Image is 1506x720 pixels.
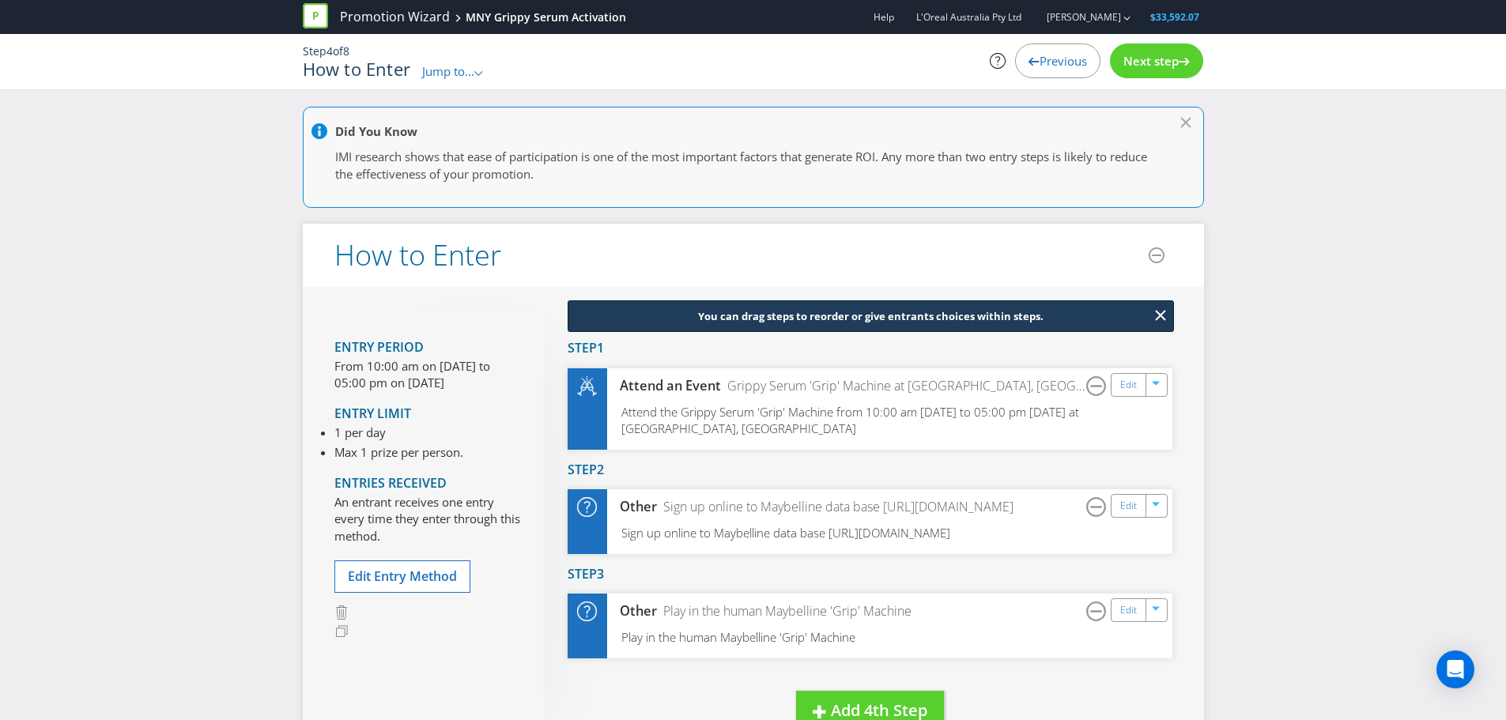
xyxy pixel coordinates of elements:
[1120,376,1137,394] a: Edit
[334,477,520,491] h4: Entries Received
[335,149,1156,183] p: IMI research shows that ease of participation is one of the most important factors that generate ...
[348,567,457,585] span: Edit Entry Method
[334,560,470,593] button: Edit Entry Method
[597,339,604,356] span: 1
[334,405,411,422] span: Entry Limit
[721,377,1086,395] div: Grippy Serum 'Grip' Machine at [GEOGRAPHIC_DATA], [GEOGRAPHIC_DATA], [GEOGRAPHIC_DATA]
[334,239,501,271] h2: How to Enter
[657,498,1013,516] div: Sign up online to Maybelline data base [URL][DOMAIN_NAME]
[607,602,658,620] div: Other
[1123,53,1179,69] span: Next step
[334,338,424,356] span: Entry Period
[1031,10,1121,24] a: [PERSON_NAME]
[607,377,722,395] div: Attend an Event
[1150,10,1199,24] span: $33,592.07
[698,309,1044,323] span: You can drag steps to reorder or give entrants choices within steps.
[1120,497,1137,515] a: Edit
[1040,53,1087,69] span: Previous
[568,565,597,582] span: Step
[597,565,604,582] span: 3
[597,461,604,478] span: 2
[334,424,463,441] li: 1 per day
[621,404,1079,436] span: Attend the Grippy Serum 'Grip' Machine from 10:00 am [DATE] to 05:00 pm [DATE] at [GEOGRAPHIC_DAT...
[607,498,658,516] div: Other
[422,63,474,79] span: Jump to...
[340,8,450,26] a: Promotion Wizard
[334,444,463,461] li: Max 1 prize per person.
[568,461,597,478] span: Step
[1436,650,1474,688] div: Open Intercom Messenger
[466,9,626,25] div: MNY Grippy Serum Activation
[657,602,912,620] div: Play in the human Maybelline 'Grip' Machine
[621,525,950,541] span: Sign up online to Maybelline data base [URL][DOMAIN_NAME]
[326,43,333,58] span: 4
[303,59,411,78] h1: How to Enter
[334,494,520,545] p: An entrant receives one entry every time they enter through this method.
[621,629,855,645] span: Play in the human Maybelline 'Grip' Machine
[303,43,326,58] span: Step
[343,43,349,58] span: 8
[334,358,520,392] p: From 10:00 am on [DATE] to 05:00 pm on [DATE]
[874,10,894,24] a: Help
[916,10,1021,24] span: L'Oreal Australia Pty Ltd
[568,339,597,356] span: Step
[333,43,343,58] span: of
[1120,601,1137,620] a: Edit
